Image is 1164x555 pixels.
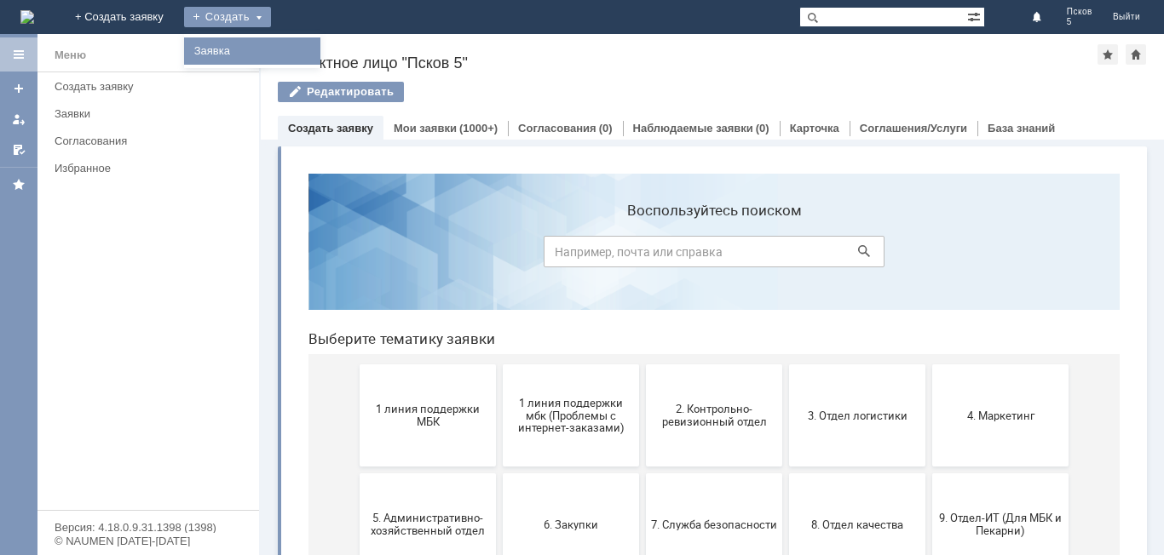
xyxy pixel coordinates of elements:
[55,45,86,66] div: Меню
[288,122,373,134] a: Создать заявку
[278,54,1098,72] div: Контактное лицо "Псков 5"
[184,7,271,27] div: Создать
[351,204,487,306] button: 2. Контрольно-ревизионный отдел
[208,422,344,524] button: Отдел ИТ (1С)
[499,358,625,370] span: 8. Отдел качества
[459,122,498,134] div: (1000+)
[5,106,32,133] a: Мои заявки
[1067,7,1092,17] span: Псков
[356,461,482,486] span: Отдел-ИТ (Битрикс24 и CRM)
[643,466,769,479] span: Финансовый отдел
[187,41,317,61] a: Заявка
[48,100,256,127] a: Заявки
[499,466,625,479] span: Отдел-ИТ (Офис)
[55,535,242,546] div: © NAUMEN [DATE]-[DATE]
[65,422,201,524] button: Бухгалтерия (для мбк)
[518,122,596,134] a: Согласования
[790,122,839,134] a: Карточка
[55,107,249,120] div: Заявки
[55,80,249,93] div: Создать заявку
[213,466,339,479] span: Отдел ИТ (1С)
[637,422,774,524] button: Финансовый отдел
[249,76,590,107] input: Например, почта или справка
[55,522,242,533] div: Версия: 4.18.0.9.31.1398 (1398)
[213,236,339,274] span: 1 линия поддержки мбк (Проблемы с интернет-заказами)
[70,352,196,377] span: 5. Административно-хозяйственный отдел
[499,249,625,261] span: 3. Отдел логистики
[20,10,34,24] a: Перейти на домашнюю страницу
[351,313,487,415] button: 7. Служба безопасности
[5,75,32,102] a: Создать заявку
[208,204,344,306] button: 1 линия поддержки мбк (Проблемы с интернет-заказами)
[494,204,631,306] button: 3. Отдел логистики
[55,162,230,175] div: Избранное
[860,122,967,134] a: Соглашения/Услуги
[55,134,249,147] div: Согласования
[48,73,256,100] a: Создать заявку
[967,8,984,24] span: Расширенный поиск
[70,466,196,479] span: Бухгалтерия (для мбк)
[1098,44,1118,65] div: Добавить в избранное
[643,352,769,377] span: 9. Отдел-ИТ (Для МБК и Пекарни)
[637,313,774,415] button: 9. Отдел-ИТ (Для МБК и Пекарни)
[1126,44,1146,65] div: Сделать домашней страницей
[48,128,256,154] a: Согласования
[356,358,482,370] span: 7. Служба безопасности
[213,358,339,370] span: 6. Закупки
[20,10,34,24] img: logo
[988,122,1055,134] a: База знаний
[1067,17,1092,27] span: 5
[599,122,613,134] div: (0)
[633,122,753,134] a: Наблюдаемые заявки
[208,313,344,415] button: 6. Закупки
[394,122,457,134] a: Мои заявки
[756,122,769,134] div: (0)
[14,170,825,187] header: Выберите тематику заявки
[494,313,631,415] button: 8. Отдел качества
[643,249,769,261] span: 4. Маркетинг
[356,243,482,268] span: 2. Контрольно-ревизионный отдел
[65,313,201,415] button: 5. Административно-хозяйственный отдел
[65,204,201,306] button: 1 линия поддержки МБК
[249,42,590,59] label: Воспользуйтесь поиском
[5,136,32,163] a: Мои согласования
[70,243,196,268] span: 1 линия поддержки МБК
[351,422,487,524] button: Отдел-ИТ (Битрикс24 и CRM)
[494,422,631,524] button: Отдел-ИТ (Офис)
[637,204,774,306] button: 4. Маркетинг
